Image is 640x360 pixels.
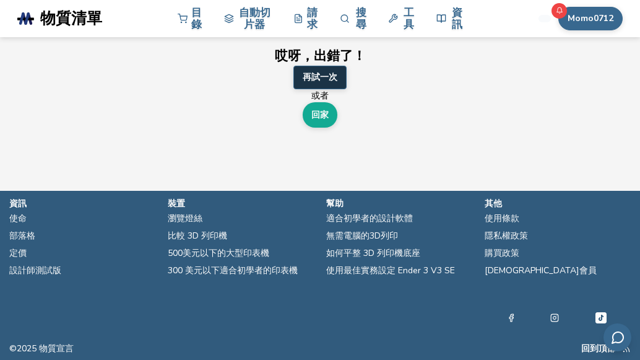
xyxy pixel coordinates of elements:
[9,247,27,259] font: 定價
[326,247,420,259] font: 如何平整 3D 列印機底座
[168,213,202,224] font: 瀏覽燈絲
[168,265,298,276] font: 300 美元以下適合初學者的印表機
[326,210,413,227] a: 適合初學者的設計軟體
[191,6,202,32] font: 目錄
[485,245,519,262] a: 購買政策
[326,262,455,279] a: 使用最佳實務設定 Ender 3 V3 SE
[452,6,462,32] font: 資訊
[303,102,337,128] a: 回家
[9,265,61,276] font: 設計師測試版
[485,262,597,279] a: [DEMOGRAPHIC_DATA]會員
[485,210,519,227] a: 使用條款
[9,343,17,354] font: ©
[485,230,528,242] font: 隱私權政策
[603,323,631,351] button: 透過電子郵件發送回饋
[9,245,27,262] a: 定價
[168,198,185,209] font: 裝置
[356,6,366,32] font: 搜尋
[326,213,413,224] font: 適合初學者的設計軟體
[307,6,318,32] font: 請求
[303,71,337,83] font: 再試一次
[326,198,344,209] font: 幫助
[326,230,398,242] font: 無需電腦的3D列印
[404,6,414,32] font: 工具
[168,262,298,279] a: 300 美元以下適合初學者的印表機
[311,90,329,102] font: 或者
[594,310,608,325] a: 抖音
[293,66,347,89] button: 再試一次
[326,265,455,276] font: 使用最佳實務設定 Ender 3 V3 SE
[39,343,74,354] font: 物質宣言
[485,227,528,245] a: 隱私權政策
[168,210,202,227] a: 瀏覽燈絲
[581,344,616,354] button: 回到頂部
[9,230,35,242] font: 部落格
[9,227,35,245] a: 部落格
[485,265,597,276] font: [DEMOGRAPHIC_DATA]會員
[568,12,613,24] font: Momo0712
[239,6,270,32] font: 自動切片器
[168,230,227,242] font: 比較 3D 列印機
[40,8,102,29] font: 物質清單
[17,343,37,354] font: 2025
[485,213,519,224] font: 使用條款
[311,109,329,121] font: 回家
[581,343,616,354] font: 回到頂部
[326,227,398,245] a: 無需電腦的3D列印
[9,198,27,209] font: 資訊
[9,210,27,227] a: 使命
[168,227,227,245] a: 比較 3D 列印機
[622,344,631,354] a: RSS訂閱
[326,245,420,262] a: 如何平整 3D 列印機底座
[485,198,502,209] font: 其他
[9,213,27,224] font: 使命
[168,247,269,259] font: 500美元以下的大型印表機
[558,7,623,30] button: Momo0712
[485,247,519,259] font: 購買政策
[275,47,366,64] font: 哎呀，出錯了！
[9,262,61,279] a: 設計師測試版
[168,245,269,262] a: 500美元以下的大型印表機
[550,310,559,325] a: Instagram
[507,310,516,325] a: Facebook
